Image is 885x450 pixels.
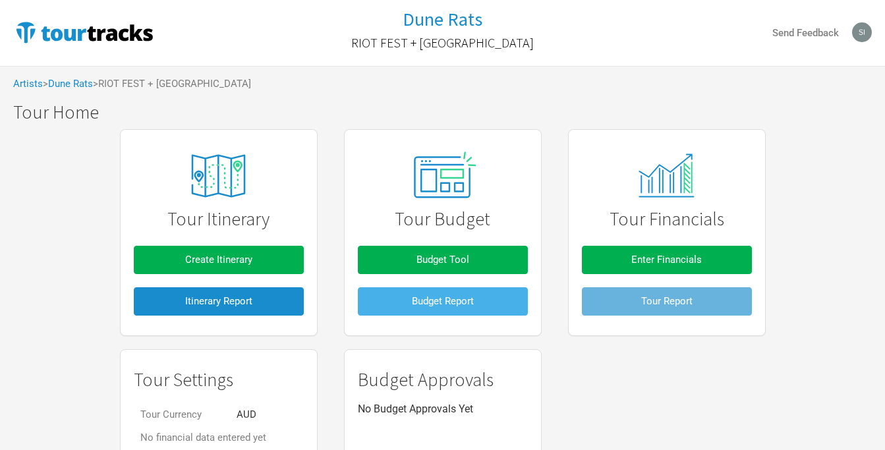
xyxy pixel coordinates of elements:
button: Enter Financials [582,246,752,274]
h1: Dune Rats [403,7,482,31]
span: > RIOT FEST + [GEOGRAPHIC_DATA] [93,79,251,89]
span: Budget Tool [416,254,469,266]
a: Artists [13,78,43,90]
td: Tour Currency [134,403,230,426]
img: tourtracks_icons_FA_06_icons_itinerary.svg [169,145,268,207]
span: > [43,79,93,89]
img: tourtracks_02_icon_presets.svg [398,148,486,204]
h1: Tour Settings [134,370,304,390]
h1: Tour Home [13,102,885,123]
a: RIOT FEST + [GEOGRAPHIC_DATA] [351,29,534,57]
h1: Tour Financials [582,209,752,229]
a: Create Itinerary [134,239,304,281]
h1: Tour Budget [358,209,528,229]
a: Tour Report [582,281,752,322]
button: Itinerary Report [134,287,304,316]
a: Budget Report [358,281,528,322]
td: No financial data entered yet [134,426,273,449]
img: TourTracks [13,19,156,45]
a: Dune Rats [48,78,93,90]
span: Itinerary Report [185,295,252,307]
button: Tour Report [582,287,752,316]
a: Itinerary Report [134,281,304,322]
span: Tour Report [641,295,693,307]
span: Create Itinerary [185,254,252,266]
a: Enter Financials [582,239,752,281]
td: AUD [230,403,273,426]
img: tourtracks_14_icons_monitor.svg [631,154,702,198]
h1: Tour Itinerary [134,209,304,229]
h2: RIOT FEST + [GEOGRAPHIC_DATA] [351,36,534,50]
strong: Send Feedback [772,27,839,39]
span: Enter Financials [631,254,702,266]
a: Budget Tool [358,239,528,281]
p: No Budget Approvals Yet [358,403,528,415]
button: Budget Tool [358,246,528,274]
span: Budget Report [412,295,474,307]
img: simoncloonan [852,22,872,42]
button: Budget Report [358,287,528,316]
h1: Budget Approvals [358,370,528,390]
a: Dune Rats [403,9,482,30]
button: Create Itinerary [134,246,304,274]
